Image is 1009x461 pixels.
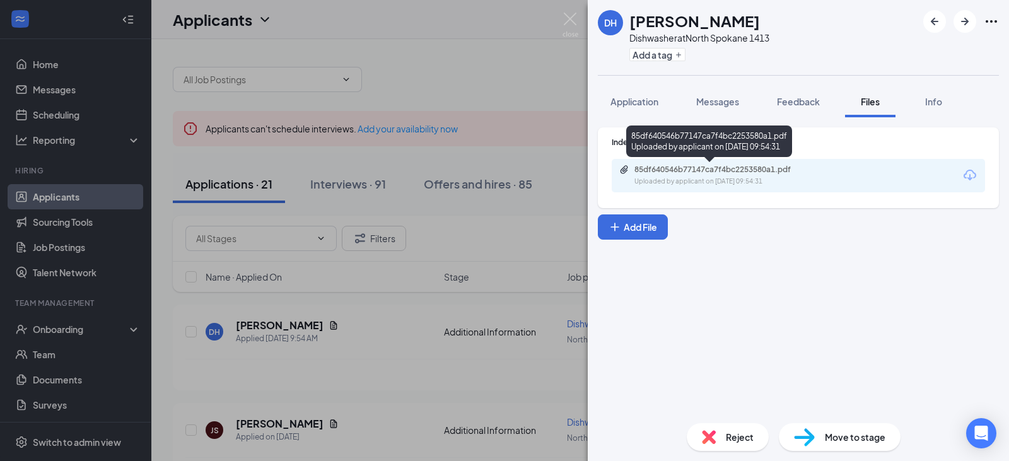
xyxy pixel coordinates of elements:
svg: Paperclip [619,165,629,175]
span: Reject [726,430,754,444]
div: Uploaded by applicant on [DATE] 09:54:31 [634,177,824,187]
span: Info [925,96,942,107]
span: Move to stage [825,430,885,444]
button: Add FilePlus [598,214,668,240]
svg: Plus [609,221,621,233]
svg: ArrowLeftNew [927,14,942,29]
div: Open Intercom Messenger [966,418,996,448]
div: Indeed Resume [612,137,985,148]
svg: ArrowRight [957,14,972,29]
button: ArrowRight [954,10,976,33]
div: 85df640546b77147ca7f4bc2253580a1.pdf [634,165,811,175]
a: Paperclip85df640546b77147ca7f4bc2253580a1.pdfUploaded by applicant on [DATE] 09:54:31 [619,165,824,187]
h1: [PERSON_NAME] [629,10,760,32]
div: Dishwasher at North Spokane 1413 [629,32,769,44]
span: Application [610,96,658,107]
svg: Ellipses [984,14,999,29]
div: DH [604,16,617,29]
svg: Download [962,168,977,183]
button: PlusAdd a tag [629,48,685,61]
span: Feedback [777,96,820,107]
div: 85df640546b77147ca7f4bc2253580a1.pdf Uploaded by applicant on [DATE] 09:54:31 [626,125,792,157]
button: ArrowLeftNew [923,10,946,33]
svg: Plus [675,51,682,59]
span: Messages [696,96,739,107]
span: Files [861,96,880,107]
